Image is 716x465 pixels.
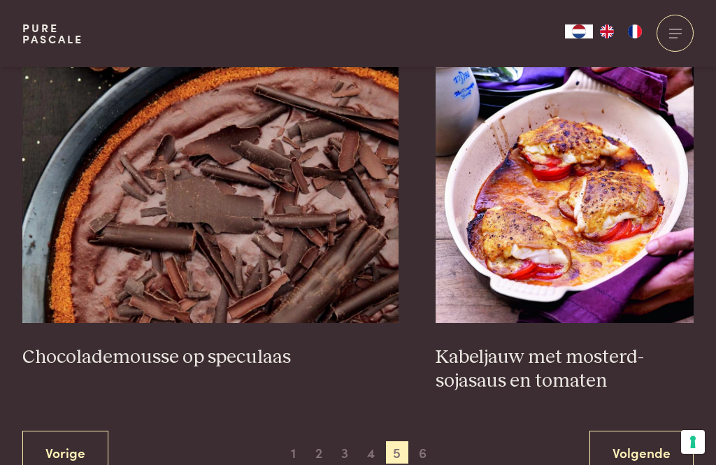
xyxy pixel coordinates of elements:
span: 4 [360,441,382,464]
div: Language [565,24,593,38]
span: 2 [308,441,330,464]
a: PurePascale [22,22,83,45]
a: Kabeljauw met mosterd-sojasaus en tomaten Kabeljauw met mosterd-sojasaus en tomaten [436,43,694,394]
span: 3 [334,441,356,464]
span: 5 [386,441,408,464]
a: Chocolademousse op speculaas Chocolademousse op speculaas [22,43,399,369]
a: FR [621,24,649,38]
a: NL [565,24,593,38]
span: 6 [412,441,434,464]
img: Kabeljauw met mosterd-sojasaus en tomaten [436,43,694,323]
button: Uw voorkeuren voor toestemming voor trackingtechnologieën [681,430,705,454]
h3: Kabeljauw met mosterd-sojasaus en tomaten [436,345,694,394]
h3: Chocolademousse op speculaas [22,345,399,370]
ul: Language list [593,24,649,38]
img: Chocolademousse op speculaas [22,43,399,323]
span: 1 [282,441,304,464]
aside: Language selected: Nederlands [565,24,649,38]
a: EN [593,24,621,38]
